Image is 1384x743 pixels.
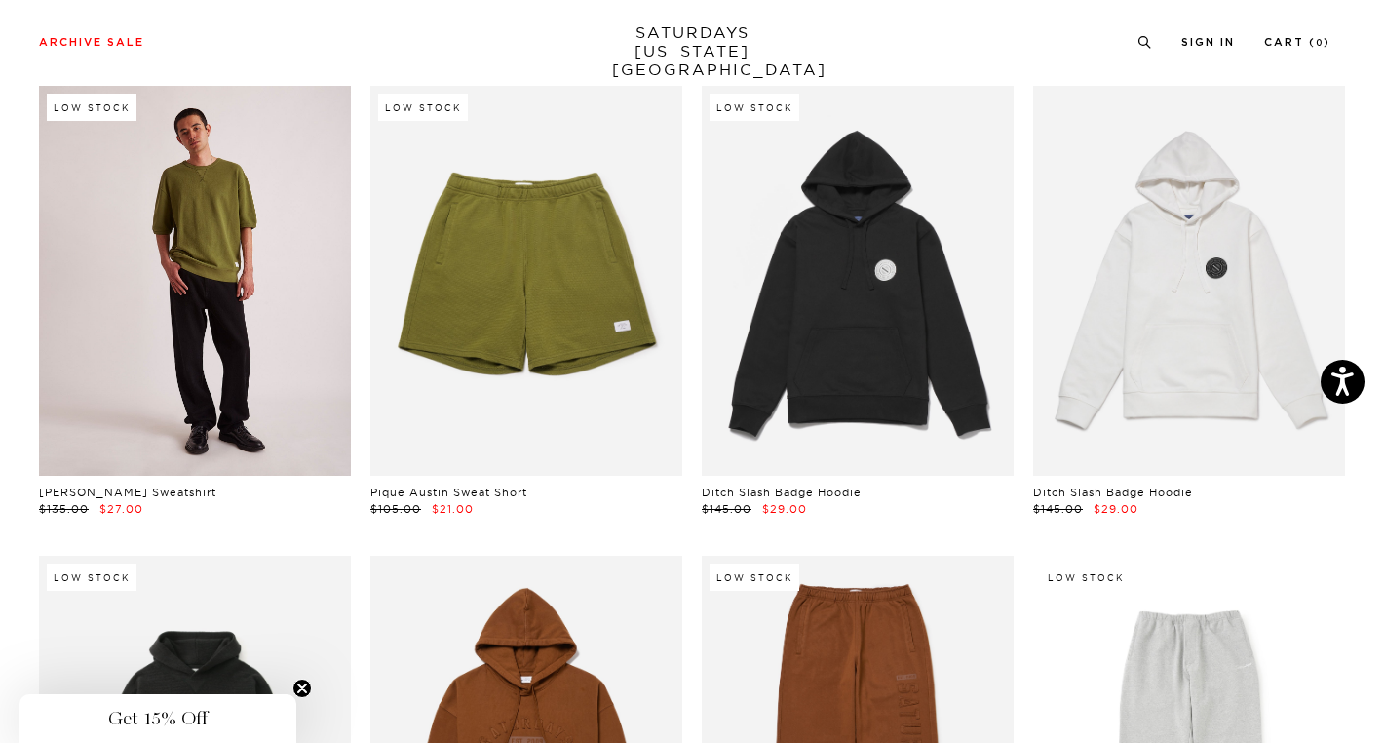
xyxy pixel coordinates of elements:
span: $145.00 [1033,502,1083,516]
small: 0 [1316,39,1324,48]
div: Low Stock [710,94,799,121]
div: Low Stock [710,564,799,591]
div: Low Stock [1041,564,1131,591]
span: $27.00 [99,502,143,516]
a: Cart (0) [1264,37,1330,48]
span: $105.00 [370,502,421,516]
span: $21.00 [432,502,474,516]
a: SATURDAYS[US_STATE][GEOGRAPHIC_DATA] [612,23,773,79]
div: Get 15% OffClose teaser [19,694,296,743]
a: [PERSON_NAME] Sweatshirt [39,486,216,499]
button: Close teaser [292,679,312,698]
a: Sign In [1181,37,1235,48]
div: Low Stock [378,94,468,121]
span: $29.00 [1094,502,1138,516]
a: Archive Sale [39,37,144,48]
div: Low Stock [47,94,136,121]
a: Ditch Slash Badge Hoodie [702,486,862,499]
span: $145.00 [702,502,751,516]
a: Pique Austin Sweat Short [370,486,527,499]
a: Ditch Slash Badge Hoodie [1033,486,1193,499]
span: $135.00 [39,502,89,516]
div: Low Stock [47,564,136,591]
span: Get 15% Off [108,707,208,730]
span: $29.00 [762,502,807,516]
